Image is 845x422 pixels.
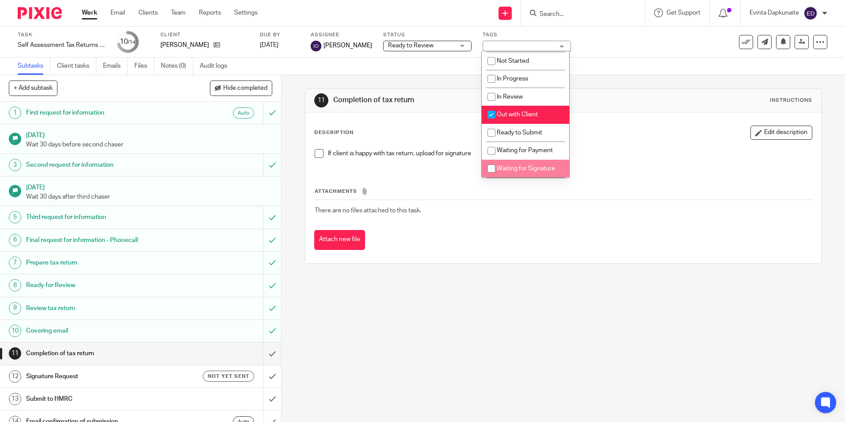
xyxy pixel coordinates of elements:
button: Edit description [750,126,812,140]
h1: Review tax return [26,302,178,315]
div: 13 [9,393,21,405]
div: 11 [9,347,21,360]
h1: Covering email [26,324,178,338]
h1: Final request for information - Phonecall [26,234,178,247]
span: Attachments [315,189,357,194]
label: Status [383,31,472,38]
a: Subtasks [18,58,50,75]
span: Not Started [497,58,529,64]
img: svg%3E [311,41,321,51]
span: Out with Client [497,111,538,118]
span: Get Support [666,10,700,16]
img: svg%3E [803,6,818,20]
a: Notes (0) [161,58,193,75]
a: Emails [103,58,128,75]
p: Wait 30 days after third chaser [26,192,273,201]
small: /14 [128,40,136,45]
input: Search [539,11,618,19]
h1: Third request for information [26,211,178,224]
span: In Progress [497,76,528,82]
img: Pixie [18,7,62,19]
div: 6 [9,234,21,246]
span: There are no files attached to this task. [315,207,421,214]
h1: Submit to HMRC [26,392,178,406]
label: Assignee [311,31,372,38]
div: 8 [9,279,21,292]
span: Ready to Review [388,42,434,49]
a: Files [134,58,154,75]
span: Waiting for Payment [497,147,553,153]
a: Clients [138,8,158,17]
button: Hide completed [210,81,272,96]
div: 3 [9,159,21,171]
a: Audit logs [200,58,234,75]
div: 9 [9,302,21,315]
button: + Add subtask [9,81,57,96]
p: [PERSON_NAME] [160,41,209,50]
div: 10 [120,37,136,47]
label: Tags [483,31,571,38]
p: Wait 30 days before second chaser [26,140,273,149]
span: Waiting for Signature [497,165,555,172]
div: Auto [233,107,254,119]
label: Task [18,31,106,38]
h1: Prepare tax return [26,256,178,269]
div: 7 [9,257,21,269]
label: Due by [260,31,300,38]
div: Instructions [770,97,812,104]
div: 11 [314,93,328,107]
div: 1 [9,107,21,119]
h1: Signature Request [26,370,178,383]
h1: Completion of tax return [333,96,582,105]
div: 5 [9,211,21,223]
p: Evinta Dapkunaite [750,8,799,17]
span: In Review [497,94,523,100]
h1: Ready for Review [26,279,178,292]
div: 12 [9,370,21,383]
span: [PERSON_NAME] [324,41,372,50]
span: Ready to Submit [497,130,542,136]
h1: [DATE] [26,129,273,140]
button: Attach new file [314,230,365,250]
h1: Second request for information [26,158,178,172]
h1: First request for information [26,106,178,119]
a: Client tasks [57,58,96,75]
div: 10 [9,325,21,337]
h1: Completion of tax return [26,347,178,360]
div: Self Assessment Tax Returns - NON BOOKKEEPING CLIENTS [18,41,106,50]
span: Hide completed [223,85,267,92]
span: [DATE] [260,42,278,48]
p: Description [314,129,354,136]
label: Client [160,31,249,38]
a: Reports [199,8,221,17]
p: If client is happy with tax return, upload for signature [328,149,811,158]
a: Team [171,8,186,17]
a: Work [82,8,97,17]
a: Settings [234,8,258,17]
a: Email [110,8,125,17]
span: Not yet sent [208,372,249,380]
h1: [DATE] [26,181,273,192]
